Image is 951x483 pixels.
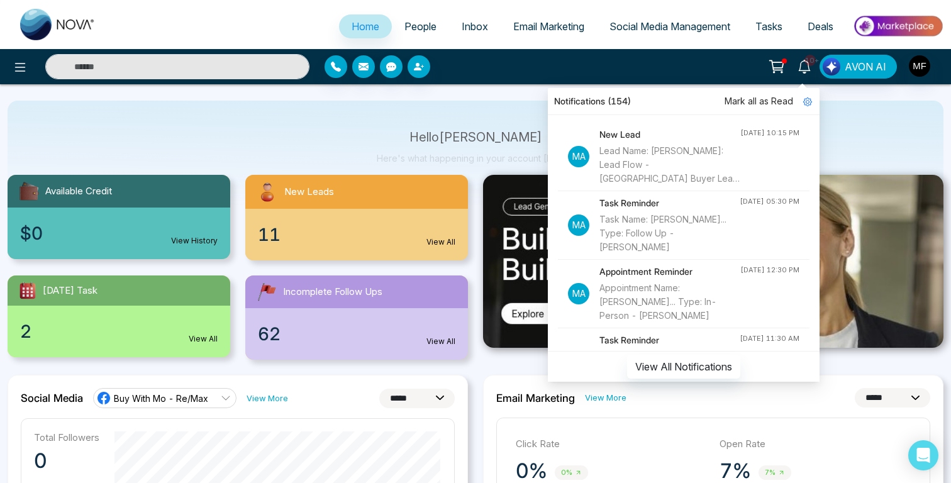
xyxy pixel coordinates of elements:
[283,285,382,299] span: Incomplete Follow Ups
[599,196,740,210] h4: Task Reminder
[599,144,740,186] div: Lead Name: [PERSON_NAME]: Lead Flow - [GEOGRAPHIC_DATA] Buyer Lead Generation
[20,220,43,247] span: $0
[114,392,208,404] span: Buy With Mo - Re/Max
[238,275,475,360] a: Incomplete Follow Ups62View All
[258,321,281,347] span: 62
[599,350,740,391] div: Task Name: [PERSON_NAME]... Type: Follow Up - [PERSON_NAME]
[284,185,334,199] span: New Leads
[377,153,575,164] p: Here's what happening in your account [DATE].
[795,14,846,38] a: Deals
[449,14,501,38] a: Inbox
[255,280,278,303] img: followUps.svg
[908,440,938,470] div: Open Intercom Messenger
[34,431,99,443] p: Total Followers
[599,281,740,323] div: Appointment Name: [PERSON_NAME]... Type: In-Person - [PERSON_NAME]
[501,14,597,38] a: Email Marketing
[483,175,943,348] img: .
[513,20,584,33] span: Email Marketing
[258,221,281,248] span: 11
[740,128,799,138] div: [DATE] 10:15 PM
[171,235,218,247] a: View History
[45,184,112,199] span: Available Credit
[238,175,475,260] a: New Leads11View All
[740,196,799,207] div: [DATE] 05:30 PM
[426,336,455,347] a: View All
[845,59,886,74] span: AVON AI
[909,55,930,77] img: User Avatar
[247,392,288,404] a: View More
[740,333,799,344] div: [DATE] 11:30 AM
[426,236,455,248] a: View All
[599,213,740,254] div: Task Name: [PERSON_NAME]... Type: Follow Up - [PERSON_NAME]
[823,58,840,75] img: Lead Flow
[808,20,833,33] span: Deals
[627,360,740,371] a: View All Notifications
[392,14,449,38] a: People
[804,55,816,66] span: 10+
[189,333,218,345] a: View All
[568,283,589,304] p: Ma
[789,55,820,77] a: 10+
[755,20,782,33] span: Tasks
[852,12,943,40] img: Market-place.gif
[743,14,795,38] a: Tasks
[740,265,799,275] div: [DATE] 12:30 PM
[720,437,911,452] p: Open Rate
[377,132,575,143] p: Hello [PERSON_NAME]
[548,88,820,115] div: Notifications (154)
[609,20,730,33] span: Social Media Management
[352,20,379,33] span: Home
[18,180,40,203] img: availableCredit.svg
[20,9,96,40] img: Nova CRM Logo
[759,465,791,480] span: 7%
[725,94,793,108] span: Mark all as Read
[627,355,740,379] button: View All Notifications
[597,14,743,38] a: Social Media Management
[43,284,97,298] span: [DATE] Task
[339,14,392,38] a: Home
[21,392,83,404] h2: Social Media
[516,437,707,452] p: Click Rate
[34,448,99,474] p: 0
[20,318,31,345] span: 2
[404,20,437,33] span: People
[18,280,38,301] img: todayTask.svg
[599,333,740,347] h4: Task Reminder
[599,265,740,279] h4: Appointment Reminder
[496,392,575,404] h2: Email Marketing
[820,55,897,79] button: AVON AI
[599,128,740,142] h4: New Lead
[568,146,589,167] p: Ma
[585,392,626,404] a: View More
[255,180,279,204] img: newLeads.svg
[568,214,589,236] p: Ma
[462,20,488,33] span: Inbox
[555,465,588,480] span: 0%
